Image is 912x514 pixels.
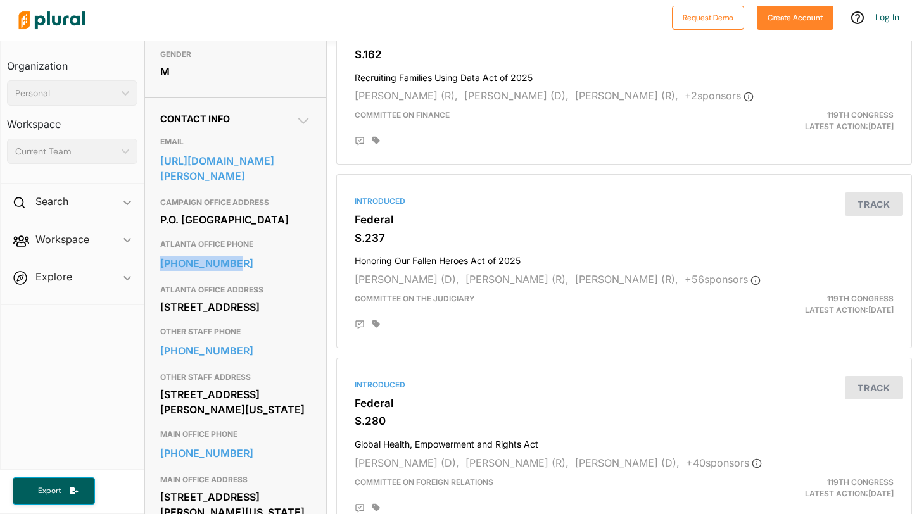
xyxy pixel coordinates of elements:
h3: ATLANTA OFFICE ADDRESS [160,282,311,298]
span: Committee on Foreign Relations [355,477,493,487]
h3: MAIN OFFICE PHONE [160,427,311,442]
div: Add Position Statement [355,136,365,146]
div: Current Team [15,145,117,158]
span: Contact Info [160,113,230,124]
div: Introduced [355,379,894,391]
button: Create Account [757,6,833,30]
span: [PERSON_NAME] (D), [464,89,569,102]
a: [PHONE_NUMBER] [160,254,311,273]
div: P.O. [GEOGRAPHIC_DATA] [160,210,311,229]
span: + 56 sponsor s [685,273,761,285]
span: Committee on Finance [355,110,450,120]
h3: EMAIL [160,134,311,149]
h3: MAIN OFFICE ADDRESS [160,472,311,487]
span: [PERSON_NAME] (R), [465,456,569,469]
span: [PERSON_NAME] (R), [575,89,678,102]
h3: S.280 [355,415,894,427]
span: [PERSON_NAME] (D), [575,456,680,469]
h4: Honoring Our Fallen Heroes Act of 2025 [355,249,894,266]
a: [URL][DOMAIN_NAME][PERSON_NAME] [160,151,311,185]
h3: S.237 [355,232,894,244]
h3: CAMPAIGN OFFICE ADDRESS [160,195,311,210]
button: Track [845,376,903,399]
div: [STREET_ADDRESS][PERSON_NAME][US_STATE] [160,385,311,419]
h3: Federal [355,397,894,410]
span: [PERSON_NAME] (R), [575,273,678,285]
span: + 2 sponsor s [685,89,754,102]
div: Add tags [372,136,380,145]
div: Personal [15,87,117,100]
div: Latest Action: [DATE] [717,477,903,499]
h3: Federal [355,213,894,226]
button: Track [845,192,903,216]
div: Add Position Statement [355,503,365,513]
span: 119th Congress [827,110,894,120]
div: Add tags [372,320,380,329]
h3: OTHER STAFF ADDRESS [160,370,311,385]
div: [STREET_ADDRESS] [160,298,311,317]
span: Export [29,486,70,496]
span: [PERSON_NAME] (R), [465,273,569,285]
div: Introduced [355,196,894,207]
a: Create Account [757,10,833,23]
div: M [160,62,311,81]
h2: Search [35,194,68,208]
span: + 40 sponsor s [686,456,762,469]
button: Export [13,477,95,505]
span: [PERSON_NAME] (R), [355,89,458,102]
h4: Global Health, Empowerment and Rights Act [355,433,894,450]
div: Latest Action: [DATE] [717,110,903,132]
span: 119th Congress [827,294,894,303]
a: Log In [875,11,899,23]
div: Add tags [372,503,380,512]
h4: Recruiting Families Using Data Act of 2025 [355,66,894,84]
a: [PHONE_NUMBER] [160,444,311,463]
span: [PERSON_NAME] (D), [355,273,459,285]
span: Committee on the Judiciary [355,294,475,303]
h3: S.162 [355,48,894,61]
h3: Organization [7,47,137,75]
button: Request Demo [672,6,744,30]
span: [PERSON_NAME] (D), [355,456,459,469]
h3: GENDER [160,47,311,62]
h3: Workspace [7,106,137,134]
span: 119th Congress [827,477,894,487]
div: Add Position Statement [355,320,365,330]
h3: OTHER STAFF PHONE [160,324,311,339]
a: Request Demo [672,10,744,23]
a: [PHONE_NUMBER] [160,341,311,360]
h3: ATLANTA OFFICE PHONE [160,237,311,252]
div: Latest Action: [DATE] [717,293,903,316]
